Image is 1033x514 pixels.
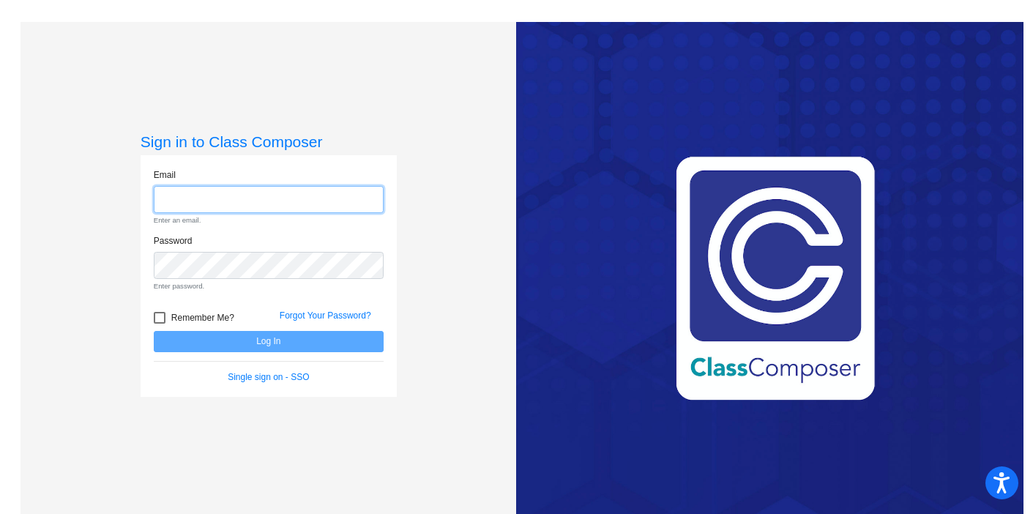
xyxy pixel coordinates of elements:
button: Log In [154,331,384,352]
small: Enter an email. [154,215,384,226]
a: Forgot Your Password? [280,310,371,321]
label: Email [154,168,176,182]
a: Single sign on - SSO [228,372,309,382]
h3: Sign in to Class Composer [141,133,397,151]
span: Remember Me? [171,309,234,327]
small: Enter password. [154,281,384,291]
label: Password [154,234,193,247]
